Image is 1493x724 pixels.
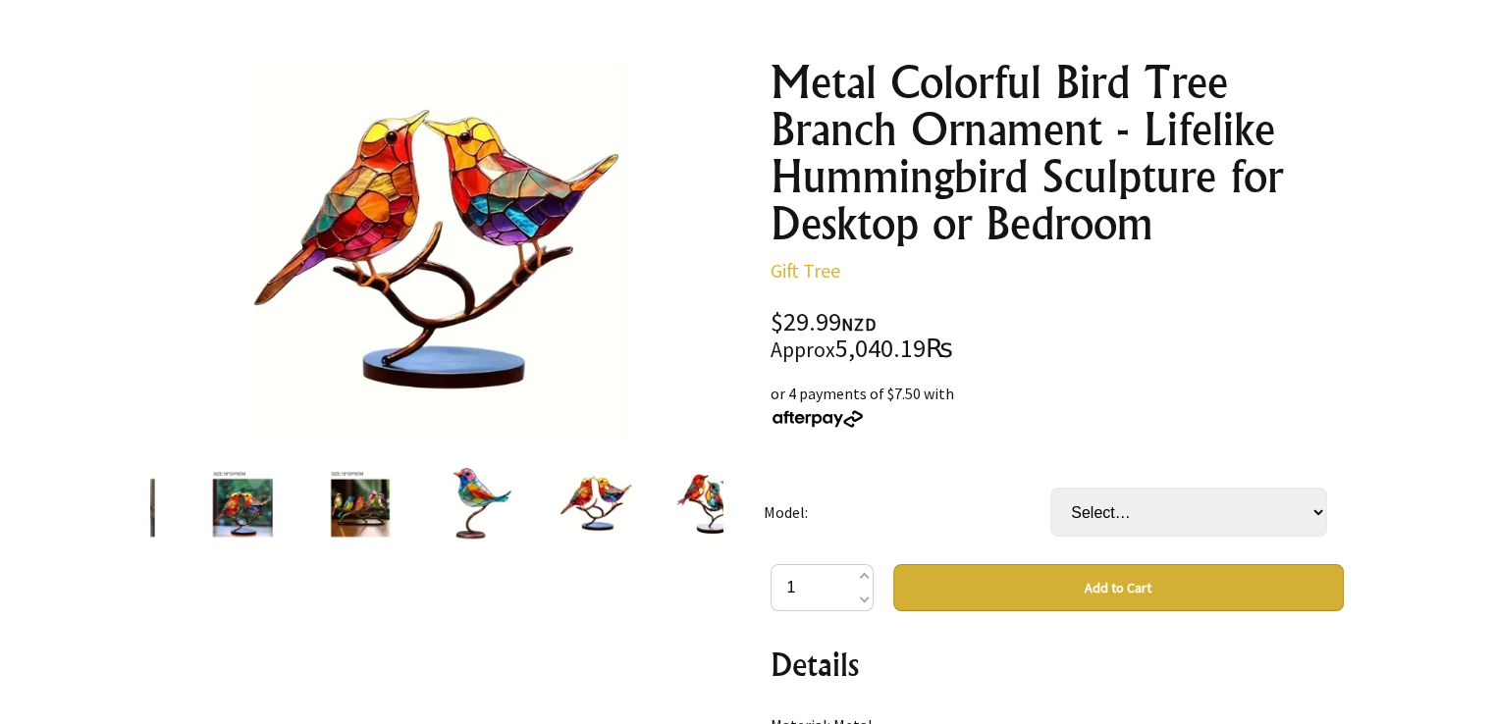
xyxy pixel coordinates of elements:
a: Gift Tree [771,258,840,283]
img: Metal Colorful Bird Tree Branch Ornament - Lifelike Hummingbird Sculpture for Desktop or Bedroom [323,466,398,541]
img: Metal Colorful Bird Tree Branch Ornament - Lifelike Hummingbird Sculpture for Desktop or Bedroom [676,466,751,541]
td: Model: [764,460,1050,564]
img: Afterpay [771,410,865,428]
h1: Metal Colorful Bird Tree Branch Ornament - Lifelike Hummingbird Sculpture for Desktop or Bedroom [771,59,1344,247]
img: Metal Colorful Bird Tree Branch Ornament - Lifelike Hummingbird Sculpture for Desktop or Bedroom [205,466,280,541]
span: NZD [841,313,877,336]
div: $29.99 5,040.19₨ [771,310,1344,362]
img: Metal Colorful Bird Tree Branch Ornament - Lifelike Hummingbird Sculpture for Desktop or Bedroom [559,466,633,541]
div: or 4 payments of $7.50 with [771,382,1344,429]
img: Metal Colorful Bird Tree Branch Ornament - Lifelike Hummingbird Sculpture for Desktop or Bedroom [441,466,515,541]
img: Metal Colorful Bird Tree Branch Ornament - Lifelike Hummingbird Sculpture for Desktop or Bedroom [87,466,162,541]
img: Metal Colorful Bird Tree Branch Ornament - Lifelike Hummingbird Sculpture for Desktop or Bedroom [245,59,627,440]
small: Approx [771,336,835,363]
h2: Details [771,641,1344,688]
button: Add to Cart [893,564,1344,611]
